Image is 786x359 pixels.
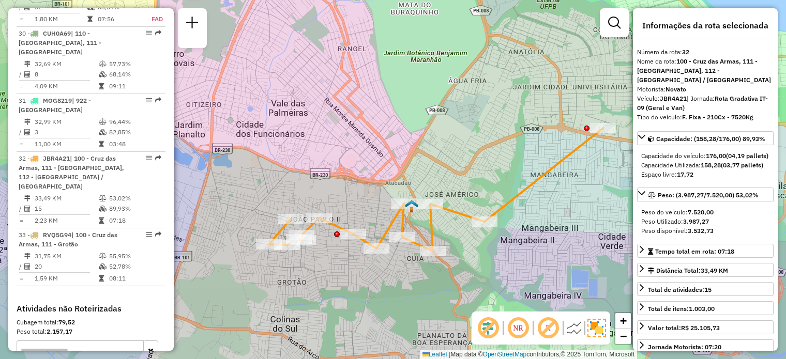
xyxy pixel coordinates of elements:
a: Zoom out [615,329,631,344]
span: Total de atividades: [648,286,712,293]
strong: 17,72 [677,170,693,178]
td: 96,44% [109,117,161,127]
em: Rota exportada [155,155,161,161]
strong: 3.987,27 [683,217,709,225]
strong: 79,52 [58,318,75,326]
td: = [19,273,24,284]
span: 33,49 KM [701,267,728,274]
span: 32 - [19,154,124,190]
strong: 2.157,17 [47,327,72,335]
strong: 176,00 [706,152,726,160]
strong: F. Fixa - 210Cx - 7520Kg [682,113,753,121]
span: Peso: (3.987,27/7.520,00) 53,02% [658,191,759,199]
td: 1,59 KM [34,273,98,284]
td: 55,95% [109,251,161,261]
td: 68,14% [109,69,161,80]
td: = [19,14,24,24]
i: % de utilização da cubagem [99,129,107,135]
div: Espaço livre: [641,170,769,179]
span: | [449,351,450,358]
span: Peso do veículo: [641,208,714,216]
em: Rota exportada [155,231,161,238]
a: Jornada Motorista: 07:20 [637,339,774,353]
td: 33,49 KM [34,193,98,204]
div: Cubagem total: [17,318,165,327]
div: Valor total: [648,323,720,333]
i: Tempo total em rota [87,16,93,22]
img: Linhas retas [566,320,582,336]
div: Jornada Motorista: 07:20 [648,342,721,352]
strong: 1.003,00 [689,305,715,313]
td: = [19,139,24,149]
td: 53,02% [109,193,161,204]
i: Total de Atividades [24,71,31,77]
strong: JBR4A21 [660,95,687,102]
h4: Informações da rota selecionada [637,21,774,30]
i: Total de Atividades [24,129,31,135]
i: Total de Atividades [24,263,31,270]
td: = [19,215,24,226]
a: Nova sessão e pesquisa [182,12,203,36]
div: Peso disponível: [641,226,769,236]
td: 11,00 KM [34,139,98,149]
div: Capacidade Utilizada: [641,161,769,170]
span: MOG8219 [43,97,72,104]
span: Exibir deslocamento [476,316,501,340]
td: 57,73% [109,59,161,69]
h4: Atividades não Roteirizadas [17,304,165,314]
em: Opções [146,97,152,103]
div: Peso: (3.987,27/7.520,00) 53,02% [637,204,774,240]
i: % de utilização da cubagem [99,71,107,77]
a: Exibir filtros [604,12,625,33]
i: Distância Total [24,119,31,125]
em: Opções [146,30,152,36]
td: 31,75 KM [34,251,98,261]
strong: 7.520,00 [688,208,714,216]
span: | 100 - Cruz das Armas, 111 - Grotão [19,231,117,248]
span: Ocultar NR [506,316,531,340]
span: 30 - [19,29,101,56]
i: Distância Total [24,195,31,201]
span: − [620,330,627,342]
td: 09:11 [109,81,161,91]
em: Rota exportada [155,97,161,103]
div: Peso total: [17,327,165,336]
td: / [19,204,24,214]
span: Exibir rótulo [536,316,561,340]
i: % de utilização do peso [99,253,107,259]
td: 4,09 KM [34,81,98,91]
strong: 32 [682,48,689,56]
td: 07:56 [97,14,140,24]
a: Capacidade: (158,28/176,00) 89,93% [637,131,774,145]
td: 03:48 [109,139,161,149]
td: / [19,69,24,80]
i: Distância Total [24,61,31,67]
span: Capacidade: (158,28/176,00) 89,93% [656,135,765,143]
span: 33 - [19,231,117,248]
div: Número da rota: [637,48,774,57]
a: Total de atividades:15 [637,282,774,296]
i: % de utilização do peso [99,195,107,201]
span: | 100 - Cruz das Armas, 111 - [GEOGRAPHIC_DATA], 112 - [GEOGRAPHIC_DATA] / [GEOGRAPHIC_DATA] [19,154,124,190]
span: Tempo total em rota: 07:18 [655,247,734,255]
strong: 158,28 [701,161,721,169]
td: = [19,81,24,91]
img: 311 UDC Full João Pessoa [405,199,418,213]
em: Rota exportada [155,30,161,36]
i: % de utilização do peso [99,119,107,125]
strong: Novato [666,85,686,93]
div: Map data © contributors,© 2025 TomTom, Microsoft [420,350,637,359]
i: % de utilização da cubagem [99,206,107,212]
td: 82,85% [109,127,161,137]
a: Leaflet [422,351,447,358]
span: CUH0A69 [43,29,71,37]
div: Distância Total: [648,266,728,275]
td: 1,80 KM [34,14,87,24]
span: | Jornada: [637,95,768,112]
i: Tempo total em rota [99,141,104,147]
span: | 922 - [GEOGRAPHIC_DATA] [19,97,91,114]
a: Zoom in [615,313,631,329]
div: Peso Utilizado: [641,217,769,226]
div: Tipo do veículo: [637,113,774,122]
a: Valor total:R$ 25.105,73 [637,320,774,334]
